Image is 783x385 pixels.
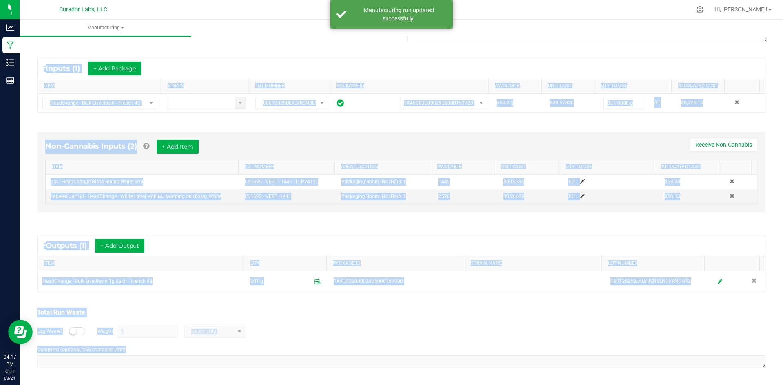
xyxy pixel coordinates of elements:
span: 1A40C0300002906000159720 [404,100,473,106]
label: Comment (optional, 255 character limit) [37,346,126,353]
button: + Add Output [95,239,144,253]
div: Total Run Waste [37,308,765,317]
a: LOT NUMBERSortable [245,164,331,170]
span: 1449 [438,179,450,185]
inline-svg: Inventory [6,59,14,67]
button: + Add Item [157,140,199,154]
span: $0.26622 [503,194,524,199]
span: 301 [568,179,576,185]
span: Outputs (1) [46,241,95,250]
button: + Add Package [88,62,141,75]
a: QTYSortable [250,260,323,267]
span: g [511,100,513,106]
label: Weight [97,328,113,335]
label: Log Waste? [37,328,63,335]
td: HeadChange - Bulk Live Rosin 1g Each - French 42 [38,271,246,292]
p: 04:17 PM CDT [4,353,16,375]
inline-svg: Manufacturing [6,41,14,49]
a: Unit CostSortable [548,83,591,89]
span: Labeled Jar Lid - HeadChange - White Label with MJ Warning on Glossy White [51,194,221,199]
a: PACKAGE IDSortable [336,83,485,89]
a: Allocated CostSortable [661,164,716,170]
a: QTY TO USESortable [566,164,652,170]
span: Manufacturing [20,24,191,31]
span: $20.67820 [550,100,574,106]
span: 1A40C0300002906000167090 [334,277,403,285]
iframe: Resource center [8,320,33,344]
span: 301 [568,194,576,199]
inline-svg: Reports [6,76,14,84]
span: Inputs (1) [46,64,88,73]
a: AVAILABLESortable [437,164,492,170]
span: 061625 - VERT - 1441 - LLP2412L [245,179,318,185]
span: $0.19336 [503,179,524,185]
a: ITEMSortable [52,164,235,170]
span: $58.20 [665,179,680,185]
a: Sortable [731,83,756,89]
span: In Sync [337,98,344,108]
span: 2526 [438,194,450,199]
span: | NCI Rack 1 [379,179,406,185]
a: PACKAGE IDSortable [333,260,461,267]
a: Add Non-Cannabis items that were also consumed in the run (e.g. gloves and packaging); Also add N... [143,142,149,151]
p: 08/21 [4,375,16,381]
a: QTY TO USESortable [601,83,668,89]
a: ITEMSortable [44,260,241,267]
a: LOT NUMBERSortable [255,83,327,89]
span: Packaging Room [341,179,406,185]
span: 301 g [250,275,263,288]
a: Allocated CostSortable [678,83,721,89]
span: NO DATA FOUND [42,97,157,109]
inline-svg: Analytics [6,24,14,32]
button: Receive Non-Cannabis [690,138,757,152]
a: STRAIN NAMESortable [471,260,599,267]
span: 553.2 [497,100,509,106]
span: 08012025BLKLVRSNBLNDFRNCH42 [256,97,316,109]
a: LOT NUMBERSortable [608,260,701,267]
span: | NCI Rack 1 [379,194,406,199]
span: 061625 - VERT -1441 [245,194,291,199]
span: Curador Labs, LLC [59,6,107,13]
span: Packaging Room [341,194,406,199]
span: Non-Cannabis Inputs (2) [45,142,137,151]
td: 08012025BLKLVRSNBLNDFRNCH42 [606,271,710,292]
span: Jar - HeadChange Glass Round White 9ml [51,179,143,185]
a: AVAILABLESortable [495,83,538,89]
a: Unit CostSortable [501,164,556,170]
a: AREA/LOCATIONSortable [341,164,427,170]
a: ITEMSortable [44,83,158,89]
div: Manufacturing run updated successfully. [351,6,447,22]
a: Sortable [726,164,748,170]
div: Manage settings [695,6,705,13]
a: All [654,97,660,108]
span: $6,224.14 [681,100,703,106]
span: Headchange - Bulk Live Rosin - French 42 [43,97,146,109]
span: Hi, [PERSON_NAME]! [714,6,768,13]
a: Manufacturing [20,20,191,37]
a: Sortable [711,260,756,267]
a: STRAINSortable [168,83,246,89]
span: $80.13 [665,194,680,199]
